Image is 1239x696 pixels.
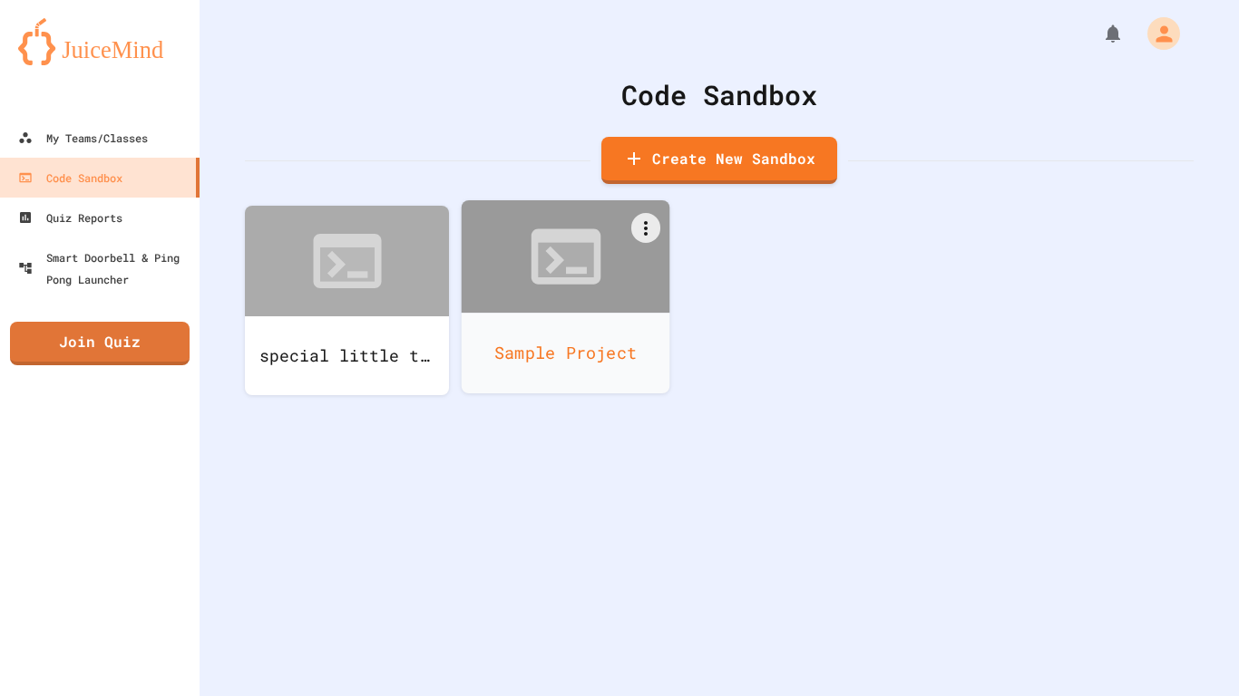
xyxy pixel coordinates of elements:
[18,167,122,188] div: Code Sandbox
[18,207,122,228] div: Quiz Reports
[18,18,181,65] img: logo-orange.svg
[245,206,449,395] a: special little things twin
[462,313,670,393] div: Sample Project
[18,127,148,149] div: My Teams/Classes
[462,200,670,393] a: Sample Project
[18,246,192,290] div: Smart Doorbell & Ping Pong Launcher
[245,316,449,395] div: special little things twin
[601,137,837,184] a: Create New Sandbox
[1128,13,1185,54] div: My Account
[10,322,190,365] a: Join Quiz
[245,74,1194,115] div: Code Sandbox
[1068,18,1128,49] div: My Notifications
